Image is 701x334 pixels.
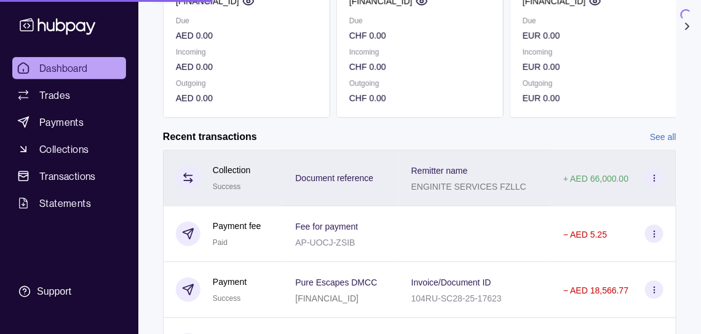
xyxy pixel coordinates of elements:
h2: Recent transactions [163,130,257,144]
p: Payment [213,275,247,289]
p: Document reference [295,173,373,183]
span: Dashboard [39,61,88,76]
p: ENGINITE SERVICES FZLLC [411,182,526,192]
span: Success [213,182,240,191]
p: Remitter name [411,166,468,176]
a: Trades [12,84,126,106]
p: Payment fee [213,219,261,233]
p: Due [349,14,491,28]
a: Collections [12,138,126,160]
span: Transactions [39,169,96,184]
p: + AED 66,000.00 [563,174,628,184]
span: Payments [39,115,84,130]
p: [FINANCIAL_ID] [295,293,358,303]
p: AED 0.00 [176,29,317,42]
p: CHF 0.00 [349,60,491,74]
p: Outgoing [349,77,491,90]
a: Support [12,279,126,305]
p: − AED 5.25 [563,230,607,239]
p: Invoice/Document ID [411,278,491,287]
span: Success [213,294,240,303]
p: EUR 0.00 [523,91,664,105]
p: AED 0.00 [176,60,317,74]
p: Outgoing [176,77,317,90]
p: Incoming [176,45,317,59]
p: Outgoing [523,77,664,90]
a: See all [650,130,676,144]
p: AED 0.00 [176,91,317,105]
p: Due [523,14,664,28]
p: Incoming [349,45,491,59]
p: Collection [213,163,250,177]
p: Pure Escapes DMCC [295,278,377,287]
span: Trades [39,88,70,103]
p: − AED 18,566.77 [563,285,628,295]
a: Transactions [12,165,126,187]
p: Incoming [523,45,664,59]
p: 104RU-SC28-25-17623 [411,293,502,303]
p: CHF 0.00 [349,29,491,42]
span: Statements [39,196,91,211]
a: Payments [12,111,126,133]
div: Support [37,285,71,298]
span: Paid [213,238,228,247]
p: EUR 0.00 [523,29,664,42]
a: Dashboard [12,57,126,79]
a: Statements [12,192,126,214]
p: EUR 0.00 [523,60,664,74]
span: Collections [39,142,89,157]
p: CHF 0.00 [349,91,491,105]
p: Due [176,14,317,28]
p: AP-UOCJ-ZSIB [295,238,355,247]
p: Fee for payment [295,222,358,231]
